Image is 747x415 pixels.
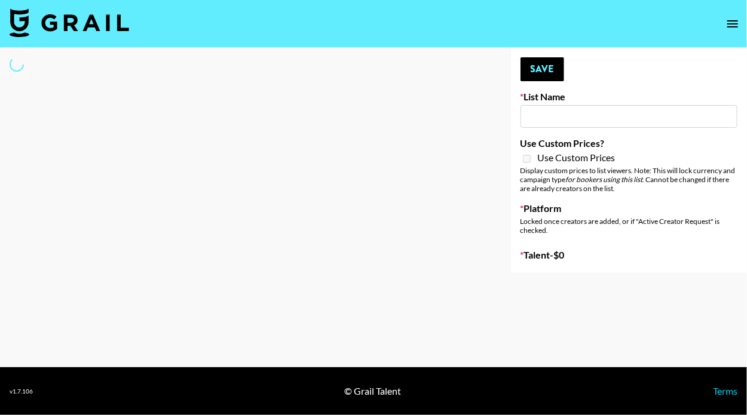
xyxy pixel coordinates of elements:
a: Terms [713,385,737,396]
div: v 1.7.106 [10,388,33,395]
label: Platform [521,202,737,214]
button: Save [521,57,564,81]
span: Use Custom Prices [538,152,616,164]
em: for bookers using this list [566,175,643,184]
label: List Name [521,91,737,103]
label: Use Custom Prices? [521,137,737,149]
div: Display custom prices to list viewers. Note: This will lock currency and campaign type . Cannot b... [521,166,737,193]
div: © Grail Talent [345,385,402,397]
label: Talent - $ 0 [521,249,737,261]
div: Locked once creators are added, or if "Active Creator Request" is checked. [521,217,737,235]
img: Grail Talent [10,8,129,37]
button: open drawer [721,12,745,36]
